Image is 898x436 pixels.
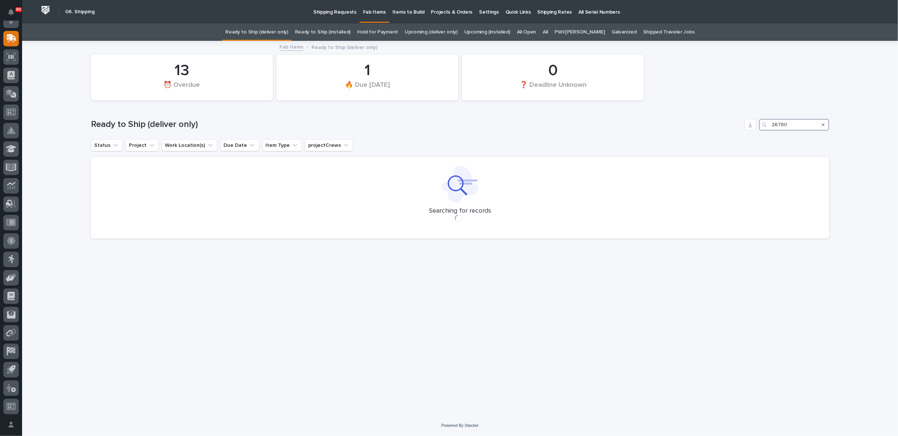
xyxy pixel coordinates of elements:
a: All Open [517,24,536,41]
div: 0 [475,61,631,80]
img: Workspace Logo [39,3,52,17]
button: Notifications [3,4,19,20]
a: Galvanized [612,24,637,41]
a: Hold for Payment [357,24,398,41]
h2: 06. Shipping [65,9,95,15]
div: 1 [289,61,446,80]
button: Project [126,139,159,151]
a: Upcoming (deliver only) [405,24,458,41]
div: Notifications90 [9,9,19,21]
a: Fab Items [280,42,304,51]
div: ⏰ Overdue [103,81,260,96]
a: Ready to Ship (installed) [295,24,351,41]
a: Ready to Ship (deliver only) [225,24,288,41]
a: All [543,24,548,41]
div: ❓ Deadline Unknown [475,81,631,96]
a: PWI/[PERSON_NAME] [554,24,605,41]
button: projectCrews [305,139,353,151]
a: Shipped Traveler Jobs [643,24,695,41]
h1: Ready to Ship (deliver only) [91,119,742,130]
p: Searching for records [429,207,491,215]
p: 90 [16,7,21,12]
button: Item Type [262,139,302,151]
a: Powered By Stacker [441,423,479,428]
a: Upcoming (installed) [464,24,510,41]
button: Work Location(s) [162,139,217,151]
div: 🔥 Due [DATE] [289,81,446,96]
input: Search [759,119,829,131]
div: 13 [103,61,260,80]
button: Status [91,139,123,151]
button: Due Date [220,139,259,151]
p: Ready to Ship (deliver only) [312,43,378,51]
